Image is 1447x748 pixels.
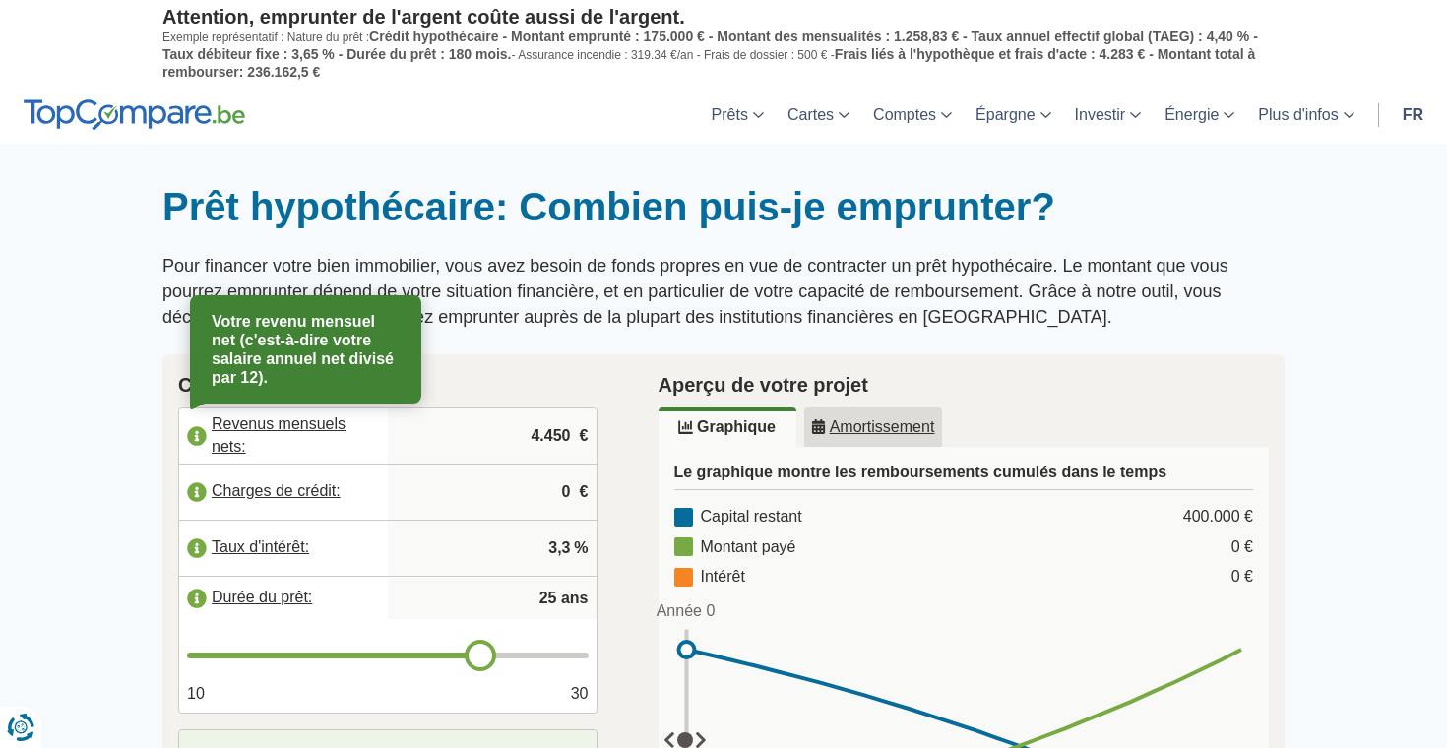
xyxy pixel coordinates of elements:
div: 0 € [1231,536,1253,559]
label: Taux d'intérêt: [179,527,388,570]
div: Intérêt [674,566,745,589]
span: 30 [571,683,589,706]
a: Énergie [1153,86,1246,144]
a: Plus d'infos [1246,86,1365,144]
span: ans [561,588,589,610]
a: Épargne [964,86,1063,144]
h2: Calculateur [178,370,598,400]
span: Crédit hypothécaire - Montant emprunté : 175.000 € - Montant des mensualités : 1.258,83 € - Taux ... [162,29,1258,62]
input: | [396,466,589,519]
a: Investir [1063,86,1154,144]
p: Attention, emprunter de l'argent coûte aussi de l'argent. [162,5,1285,29]
a: Prêts [700,86,776,144]
img: TopCompare [24,99,245,131]
div: Montant payé [674,536,796,559]
label: Charges de crédit: [179,470,388,514]
div: 0 € [1231,566,1253,589]
span: % [574,537,588,560]
span: Frais liés à l'hypothèque et frais d'acte : 4.283 € - Montant total à rembourser: 236.162,5 € [162,46,1255,80]
div: Capital restant [674,506,802,529]
h2: Aperçu de votre projet [659,370,1270,400]
h1: Prêt hypothécaire: Combien puis-je emprunter? [162,183,1285,230]
p: Pour financer votre bien immobilier, vous avez besoin de fonds propres en vue de contracter un pr... [162,254,1285,330]
u: Amortissement [811,419,935,435]
p: Exemple représentatif : Nature du prêt : - Assurance incendie : 319.34 €/an - Frais de dossier : ... [162,29,1285,81]
a: Cartes [776,86,861,144]
h3: Le graphique montre les remboursements cumulés dans le temps [674,463,1254,490]
span: € [580,425,589,448]
u: Graphique [678,419,776,435]
span: € [580,481,589,504]
a: Comptes [861,86,964,144]
label: Durée du prêt: [179,577,388,620]
div: 400.000 € [1183,506,1253,529]
input: | [396,409,589,463]
a: fr [1391,86,1435,144]
span: 10 [187,683,205,706]
div: Votre revenu mensuel net (c'est-à-dire votre salaire annuel net divisé par 12). [198,303,413,397]
input: | [396,522,589,575]
label: Revenus mensuels nets: [179,414,388,458]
